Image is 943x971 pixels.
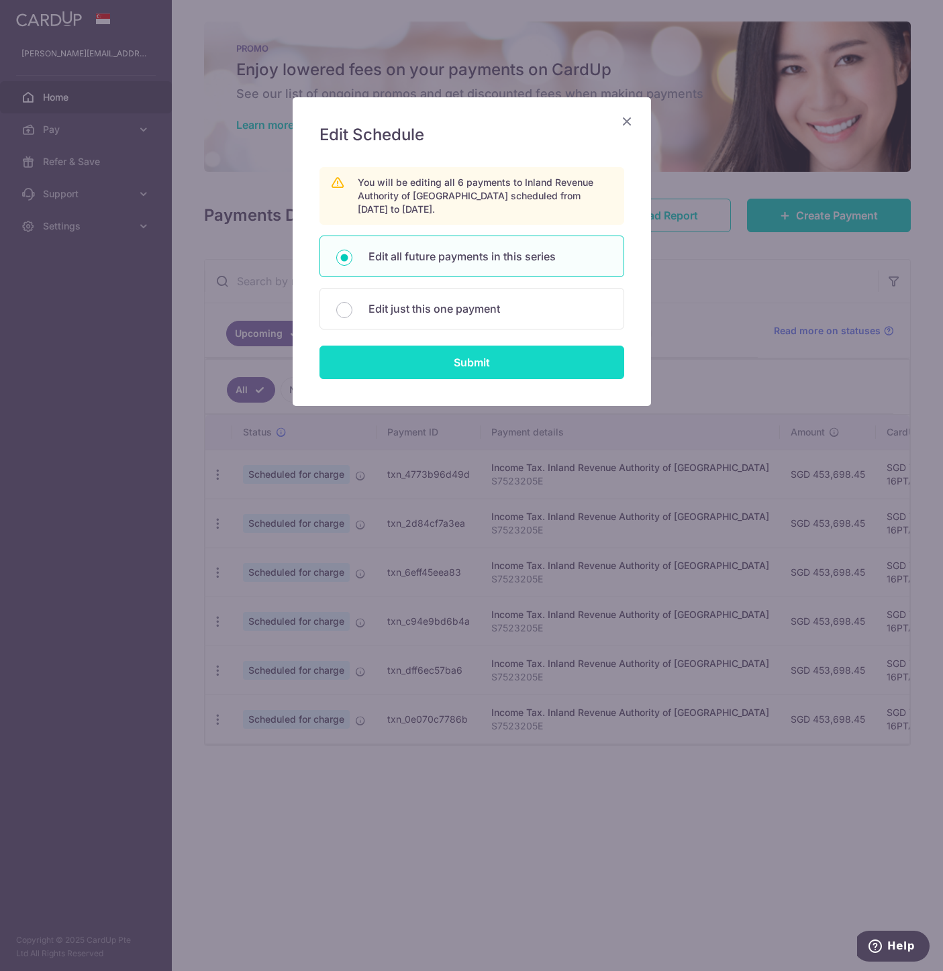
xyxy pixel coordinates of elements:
[319,346,624,379] input: Submit
[368,248,607,264] p: Edit all future payments in this series
[857,931,930,964] iframe: Opens a widget where you can find more information
[358,176,613,216] p: You will be editing all 6 payments to Inland Revenue Authority of [GEOGRAPHIC_DATA] scheduled fro...
[319,124,624,146] h5: Edit Schedule
[368,301,607,317] p: Edit just this one payment
[619,113,635,130] button: Close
